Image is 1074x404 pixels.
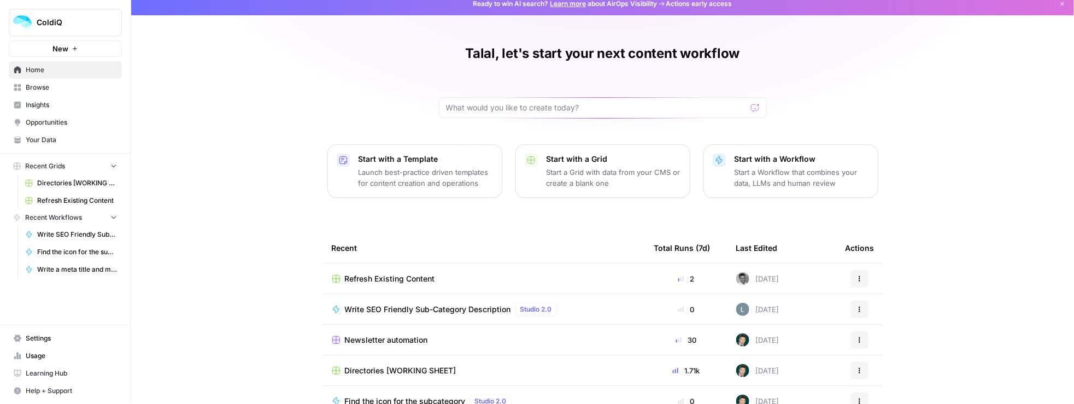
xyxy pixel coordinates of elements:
span: Browse [26,83,117,92]
p: Start a Workflow that combines your data, LLMs and human review [735,167,869,189]
button: Recent Grids [9,158,122,174]
p: Launch best-practice driven templates for content creation and operations [359,167,493,189]
a: Settings [9,330,122,347]
a: Opportunities [9,114,122,131]
button: Start with a TemplateLaunch best-practice driven templates for content creation and operations [327,144,502,198]
a: Write a meta title and meta description [20,261,122,278]
div: 30 [654,335,719,346]
span: Find the icon for the subcategory [37,247,117,257]
span: Write a meta title and meta description [37,265,117,274]
button: New [9,40,122,57]
a: Usage [9,347,122,365]
a: Write SEO Friendly Sub-Category Description [20,226,122,243]
span: Usage [26,351,117,361]
div: [DATE] [736,272,779,285]
img: nzvat608f5cnz1l55m49fvwrcsnc [736,303,749,316]
span: Your Data [26,135,117,145]
a: Insights [9,96,122,114]
div: [DATE] [736,333,779,347]
span: New [52,43,68,54]
span: Studio 2.0 [520,305,552,314]
a: Directories [WORKING SHEET] [332,365,637,376]
span: Directories [WORKING SHEET] [37,178,117,188]
p: Start with a Workflow [735,154,869,165]
span: Home [26,65,117,75]
span: Opportunities [26,118,117,127]
span: Recent Grids [25,161,65,171]
a: Browse [9,79,122,96]
span: Write SEO Friendly Sub-Category Description [37,230,117,239]
img: 992gdyty1pe6t0j61jgrcag3mgyd [736,333,749,347]
img: 97to1tv8sj4qd2hn5i20aw3abdz4 [736,272,749,285]
button: Recent Workflows [9,209,122,226]
button: Start with a GridStart a Grid with data from your CMS or create a blank one [515,144,690,198]
a: Directories [WORKING SHEET] [20,174,122,192]
p: Start with a Template [359,154,493,165]
img: 992gdyty1pe6t0j61jgrcag3mgyd [736,364,749,377]
div: 0 [654,304,719,315]
span: Refresh Existing Content [345,273,435,284]
button: Help + Support [9,382,122,400]
div: [DATE] [736,364,779,377]
p: Start with a Grid [547,154,681,165]
div: 2 [654,273,719,284]
button: Workspace: ColdiQ [9,9,122,36]
div: Last Edited [736,233,778,263]
a: Refresh Existing Content [332,273,637,284]
span: Insights [26,100,117,110]
a: Learning Hub [9,365,122,382]
div: Recent [332,233,637,263]
span: Directories [WORKING SHEET] [345,365,456,376]
a: Your Data [9,131,122,149]
div: 1.71k [654,365,719,376]
div: Actions [846,233,875,263]
div: Total Runs (7d) [654,233,711,263]
span: Learning Hub [26,368,117,378]
img: ColdiQ Logo [13,13,32,32]
span: Newsletter automation [345,335,428,346]
p: Start a Grid with data from your CMS or create a blank one [547,167,681,189]
a: Home [9,61,122,79]
span: Help + Support [26,386,117,396]
span: Recent Workflows [25,213,82,223]
span: ColdiQ [37,17,103,28]
div: [DATE] [736,303,779,316]
span: Refresh Existing Content [37,196,117,206]
button: Start with a WorkflowStart a Workflow that combines your data, LLMs and human review [703,144,878,198]
h1: Talal, let's start your next content workflow [465,45,740,62]
span: Write SEO Friendly Sub-Category Description [345,304,511,315]
input: What would you like to create today? [446,102,747,113]
a: Newsletter automation [332,335,637,346]
a: Refresh Existing Content [20,192,122,209]
a: Find the icon for the subcategory [20,243,122,261]
span: Settings [26,333,117,343]
a: Write SEO Friendly Sub-Category DescriptionStudio 2.0 [332,303,637,316]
